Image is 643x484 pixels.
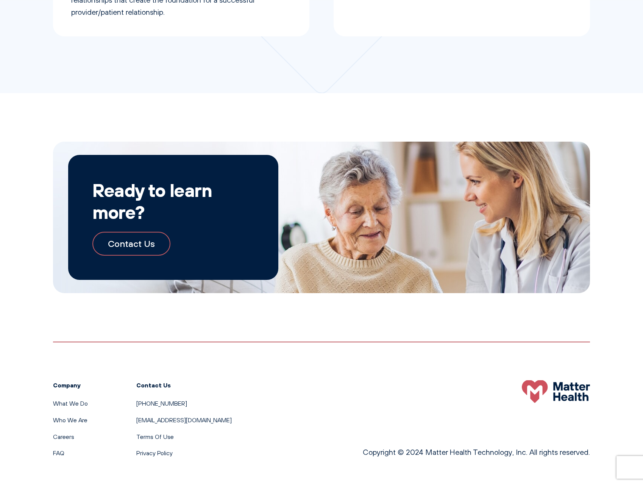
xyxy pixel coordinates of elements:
[136,416,232,424] a: [EMAIL_ADDRESS][DOMAIN_NAME]
[53,449,64,457] a: FAQ
[53,400,88,407] a: What We Do
[92,232,170,255] a: Contact Us
[92,179,254,223] h2: Ready to learn more?
[53,433,74,440] a: Careers
[136,449,173,457] a: Privacy Policy
[136,400,187,407] a: [PHONE_NUMBER]
[53,416,87,424] a: Who We Are
[53,380,88,390] h3: Company
[363,446,590,458] p: Copyright © 2024 Matter Health Technology, Inc. All rights reserved.
[136,433,174,440] a: Terms Of Use
[136,380,232,390] h3: Contact Us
